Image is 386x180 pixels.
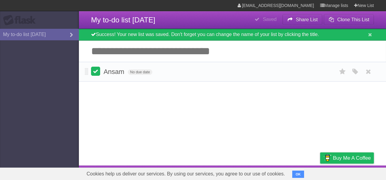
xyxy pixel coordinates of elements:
span: Cookies help us deliver our services. By using our services, you agree to our use of cookies. [80,168,291,180]
span: Buy me a coffee [333,153,371,163]
a: Buy me a coffee [320,152,374,164]
b: Clone This List [337,17,369,22]
button: Clone This List [324,14,374,25]
a: Terms [292,167,305,178]
button: OK [292,171,304,178]
div: Flask [3,15,39,26]
span: Ansam [103,68,126,75]
div: Success! Your new list was saved. Don't forget you can change the name of your list by clicking t... [79,29,386,41]
span: My to-do list [DATE] [91,16,155,24]
b: Saved [263,17,276,22]
a: Suggest a feature [336,167,374,178]
label: Star task [337,67,348,77]
img: Buy me a coffee [323,153,331,163]
button: Share List [283,14,323,25]
span: No due date [128,69,152,75]
a: Developers [259,167,284,178]
label: Done [91,67,100,76]
b: Share List [296,17,318,22]
a: Privacy [312,167,328,178]
a: About [239,167,252,178]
